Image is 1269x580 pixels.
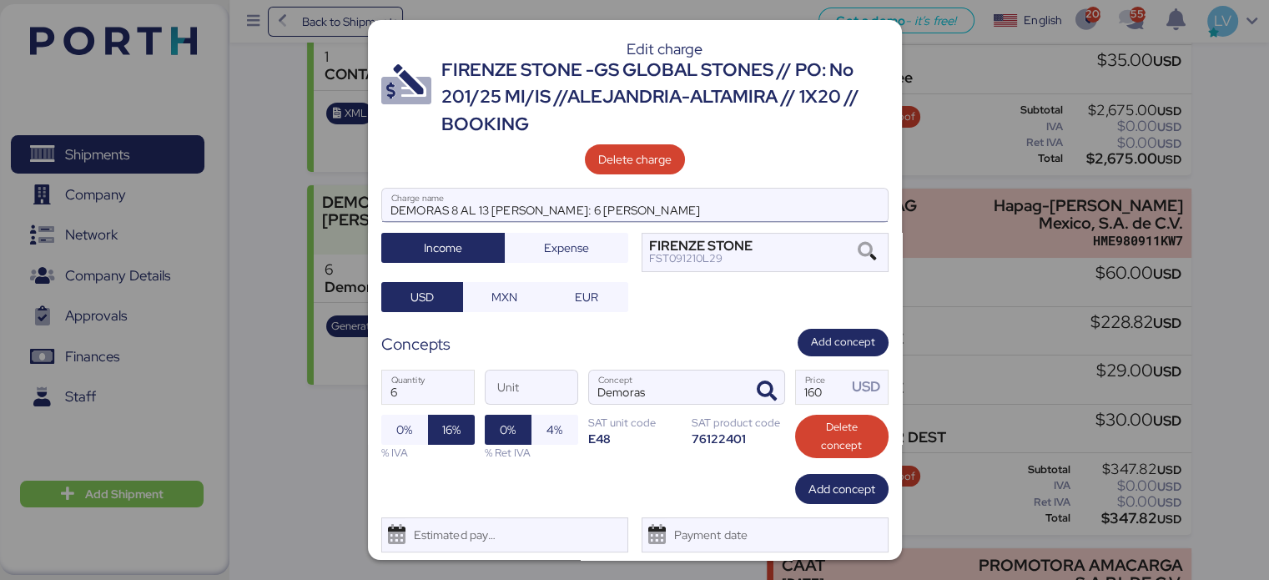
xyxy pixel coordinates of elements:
[381,415,428,445] button: 0%
[381,445,475,461] div: % IVA
[589,371,744,404] input: Concept
[588,415,682,431] div: SAT unit code
[692,415,785,431] div: SAT product code
[441,42,889,57] div: Edit charge
[531,415,578,445] button: 4%
[808,479,875,499] span: Add concept
[811,333,875,351] span: Add concept
[585,144,685,174] button: Delete charge
[544,238,589,258] span: Expense
[396,420,412,440] span: 0%
[649,240,753,252] div: FIRENZE STONE
[749,374,784,409] button: ConceptConcept
[463,282,546,312] button: MXN
[798,329,889,356] button: Add concept
[808,418,875,455] span: Delete concept
[500,420,516,440] span: 0%
[424,238,462,258] span: Income
[795,415,889,458] button: Delete concept
[491,287,517,307] span: MXN
[485,415,531,445] button: 0%
[485,445,578,461] div: % Ret IVA
[795,474,889,504] button: Add concept
[486,371,577,404] input: Unit
[692,431,785,446] div: 76122401
[441,57,889,138] div: FIRENZE STONE -GS GLOBAL STONES // PO: No 201/25 MI/IS //ALEJANDRIA-ALTAMIRA // 1X20 // BOOKING
[428,415,475,445] button: 16%
[575,287,598,307] span: EUR
[598,149,672,169] span: Delete charge
[382,371,474,404] input: Quantity
[410,287,434,307] span: USD
[381,233,505,263] button: Income
[505,233,628,263] button: Expense
[442,420,461,440] span: 16%
[381,332,451,356] div: Concepts
[381,282,464,312] button: USD
[649,253,753,265] div: FST091210L29
[852,376,887,397] div: USD
[588,431,682,446] div: E48
[796,371,848,404] input: Price
[546,282,628,312] button: EUR
[546,420,562,440] span: 4%
[382,189,888,222] input: Charge name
